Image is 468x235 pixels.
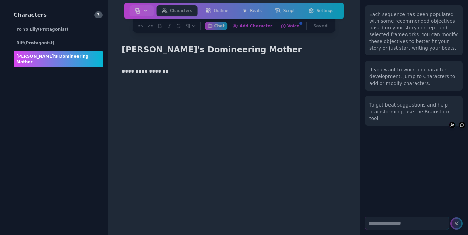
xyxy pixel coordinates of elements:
button: Add Character [449,122,456,128]
img: storyboard [135,8,140,14]
div: If you want to work on character development, jump to Characters to add or modify characters. [369,66,459,87]
button: Voice [459,122,465,128]
button: Saved [311,22,330,30]
div: Yo Yo Lily [14,24,103,35]
button: Chat [205,22,227,30]
div: Each sequence has been populated with some recommended objectives based on your story concept and... [369,11,459,51]
a: Settings [302,4,340,18]
button: Beats [237,5,267,16]
a: Script [268,4,302,18]
button: Voice [278,22,302,30]
h1: [PERSON_NAME]'s Domineering Mother [119,43,305,56]
button: Add Character [230,22,275,30]
button: Characters [156,5,198,16]
div: To get beat suggestions and help brainstorming, use the Brainstorm tool. [369,101,459,122]
button: Settings [303,5,339,16]
a: Outline [199,4,235,18]
div: Riff [14,38,103,48]
a: Characters [155,4,199,18]
button: Script [270,5,300,16]
div: [PERSON_NAME]'s Domineering Mother [14,51,103,67]
span: (protagonist) [24,41,54,45]
span: 3 [94,11,103,18]
div: Characters [5,11,47,19]
span: (protagonist) [38,27,68,32]
button: Outline [200,5,234,16]
a: Beats [235,4,268,18]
